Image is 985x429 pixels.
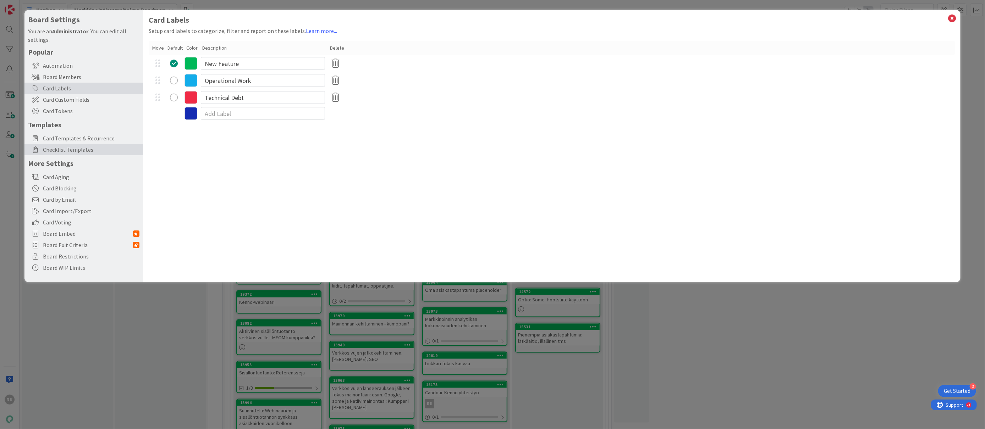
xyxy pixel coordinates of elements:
[24,205,143,217] div: Card Import/Export
[306,27,337,34] a: Learn more...
[43,134,139,143] span: Card Templates & Recurrence
[43,107,139,115] span: Card Tokens
[202,44,326,52] div: Description
[43,195,139,204] span: Card by Email
[43,95,139,104] span: Card Custom Fields
[970,383,976,390] div: 3
[28,27,139,44] div: You are an . You can edit all settings.
[149,27,954,35] div: Setup card labels to categorize, filter and report on these labels.
[15,1,32,10] span: Support
[149,16,954,24] h1: Card Labels
[201,57,325,70] input: Edit Label
[28,159,139,168] h5: More Settings
[201,91,325,104] input: Edit Label
[24,83,143,94] div: Card Labels
[43,145,139,154] span: Checklist Templates
[52,28,88,35] b: Administrator
[24,262,143,273] div: Board WIP Limits
[28,120,139,129] h5: Templates
[36,3,39,9] div: 9+
[28,15,139,24] h4: Board Settings
[186,44,199,52] div: Color
[330,44,344,52] div: Delete
[167,44,183,52] div: Default
[152,44,164,52] div: Move
[201,74,325,87] input: Edit Label
[43,218,139,227] span: Card Voting
[43,252,139,261] span: Board Restrictions
[28,48,139,56] h5: Popular
[43,229,133,238] span: Board Embed
[938,385,976,397] div: Open Get Started checklist, remaining modules: 3
[201,107,325,120] input: Add Label
[944,388,970,395] div: Get Started
[24,60,143,71] div: Automation
[24,71,143,83] div: Board Members
[24,183,143,194] div: Card Blocking
[43,241,133,249] span: Board Exit Criteria
[24,171,143,183] div: Card Aging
